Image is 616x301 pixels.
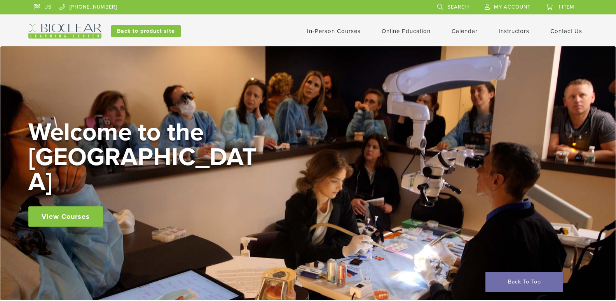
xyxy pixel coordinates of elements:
[28,24,101,39] img: Bioclear
[28,206,103,227] a: View Courses
[485,272,563,292] a: Back To Top
[447,4,469,10] span: Search
[558,4,574,10] span: 1 item
[550,28,582,35] a: Contact Us
[494,4,530,10] span: My Account
[307,28,361,35] a: In-Person Courses
[452,28,478,35] a: Calendar
[28,120,262,195] h2: Welcome to the [GEOGRAPHIC_DATA]
[499,28,529,35] a: Instructors
[382,28,431,35] a: Online Education
[111,25,181,37] a: Back to product site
